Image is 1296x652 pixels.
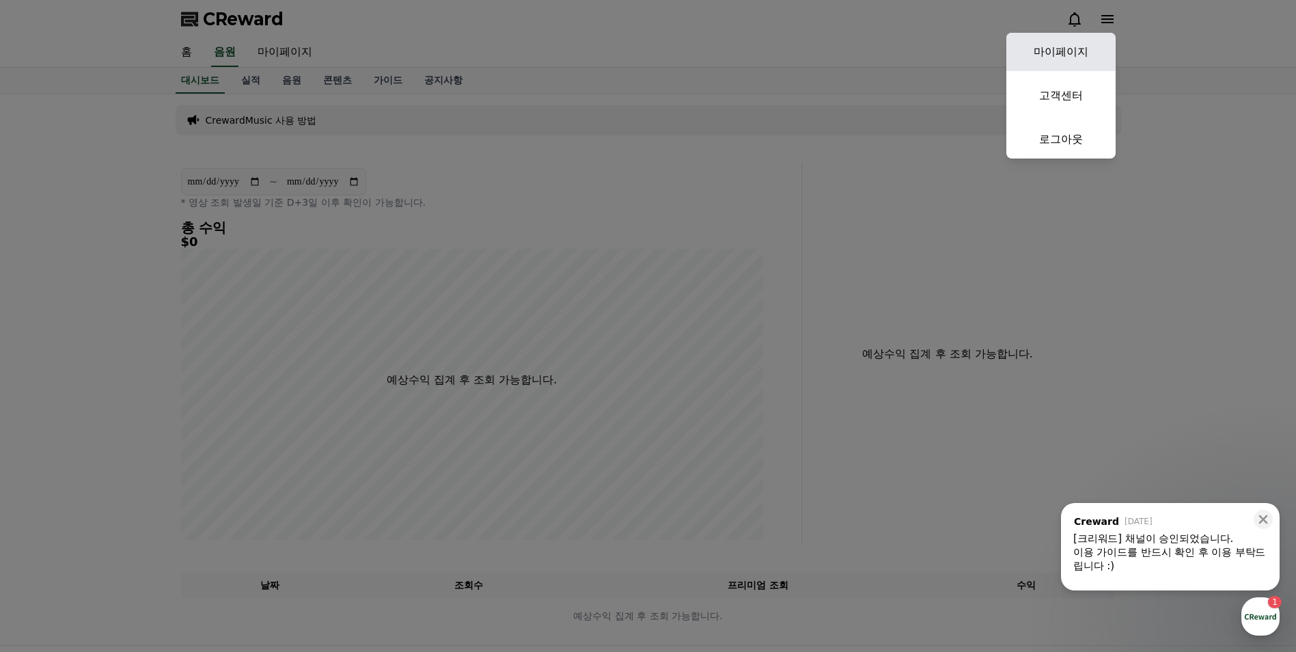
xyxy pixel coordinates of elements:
span: 1 [139,433,143,444]
span: 대화 [125,454,141,465]
a: 마이페이지 [1006,33,1116,71]
button: 마이페이지 고객센터 로그아웃 [1006,33,1116,159]
span: 홈 [43,454,51,465]
a: 홈 [4,433,90,467]
a: 로그아웃 [1006,120,1116,159]
a: 1대화 [90,433,176,467]
a: 설정 [176,433,262,467]
a: 고객센터 [1006,77,1116,115]
span: 설정 [211,454,228,465]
